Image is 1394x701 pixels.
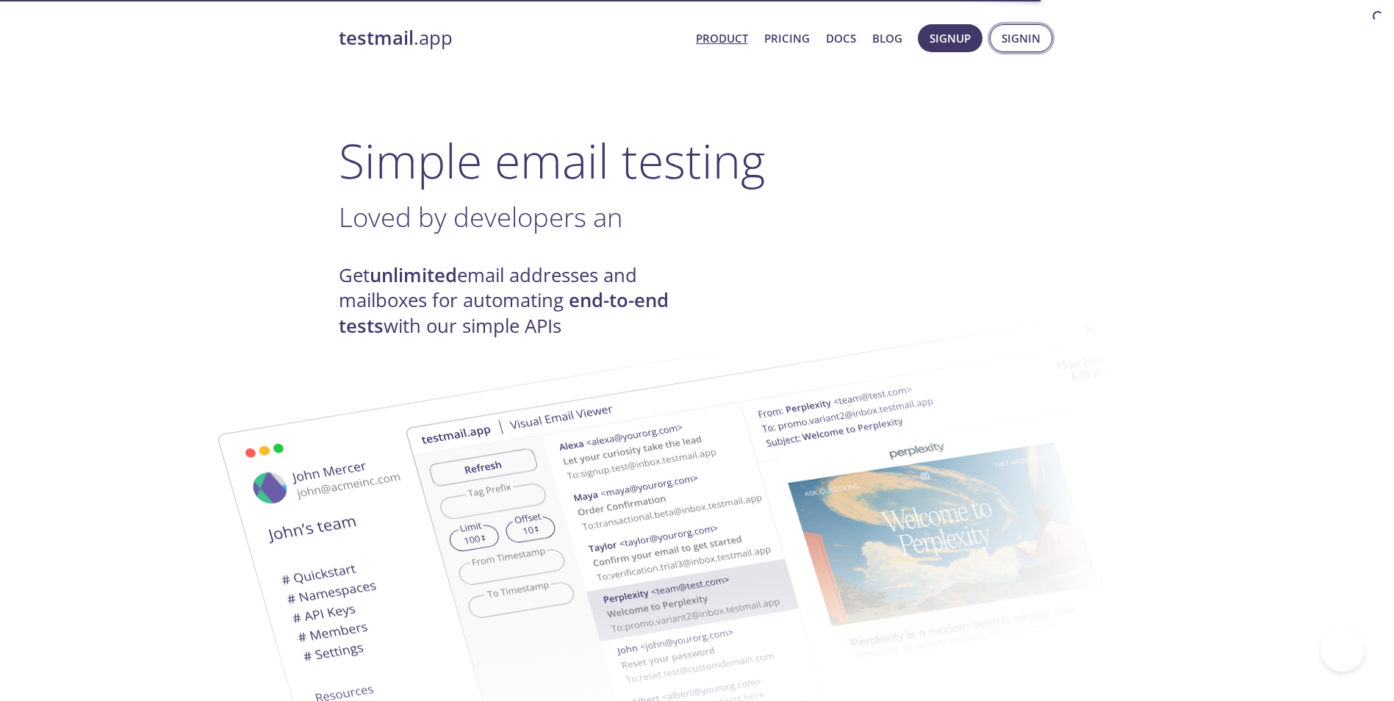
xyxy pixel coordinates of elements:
a: Pricing [764,29,810,48]
strong: testmail [339,25,414,51]
span: Signup [930,29,971,48]
a: Blog [872,29,902,48]
a: Docs [826,29,856,48]
h4: Get email addresses and mailboxes for automating with our simple APIs [339,263,697,339]
a: Product [696,29,748,48]
span: Signin [1002,29,1041,48]
a: testmail.app [339,26,684,51]
button: Signup [918,24,982,52]
iframe: Help Scout Beacon - Open [1321,628,1365,672]
strong: end-to-end tests [339,287,669,338]
h1: Simple email testing [339,132,1056,189]
span: Loved by developers an [339,198,622,235]
button: Signin [990,24,1052,52]
strong: unlimited [370,262,457,288]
